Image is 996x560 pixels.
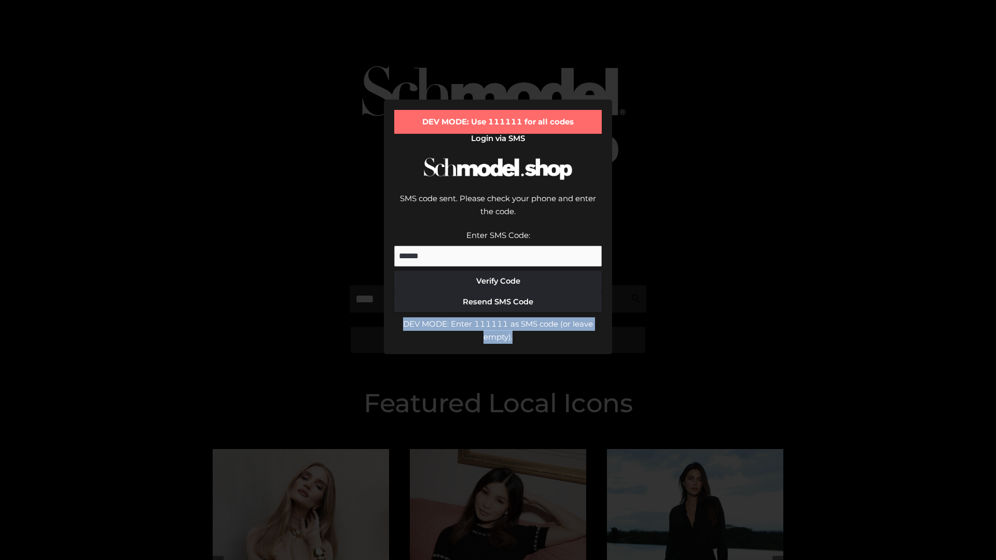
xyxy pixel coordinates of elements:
h2: Login via SMS [394,134,602,143]
button: Verify Code [394,271,602,291]
button: Resend SMS Code [394,291,602,312]
div: SMS code sent. Please check your phone and enter the code. [394,192,602,229]
label: Enter SMS Code: [466,230,530,240]
img: Schmodel Logo [420,148,576,189]
div: DEV MODE: Use 111111 for all codes [394,110,602,134]
div: DEV MODE: Enter 111111 as SMS code (or leave empty). [394,317,602,344]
